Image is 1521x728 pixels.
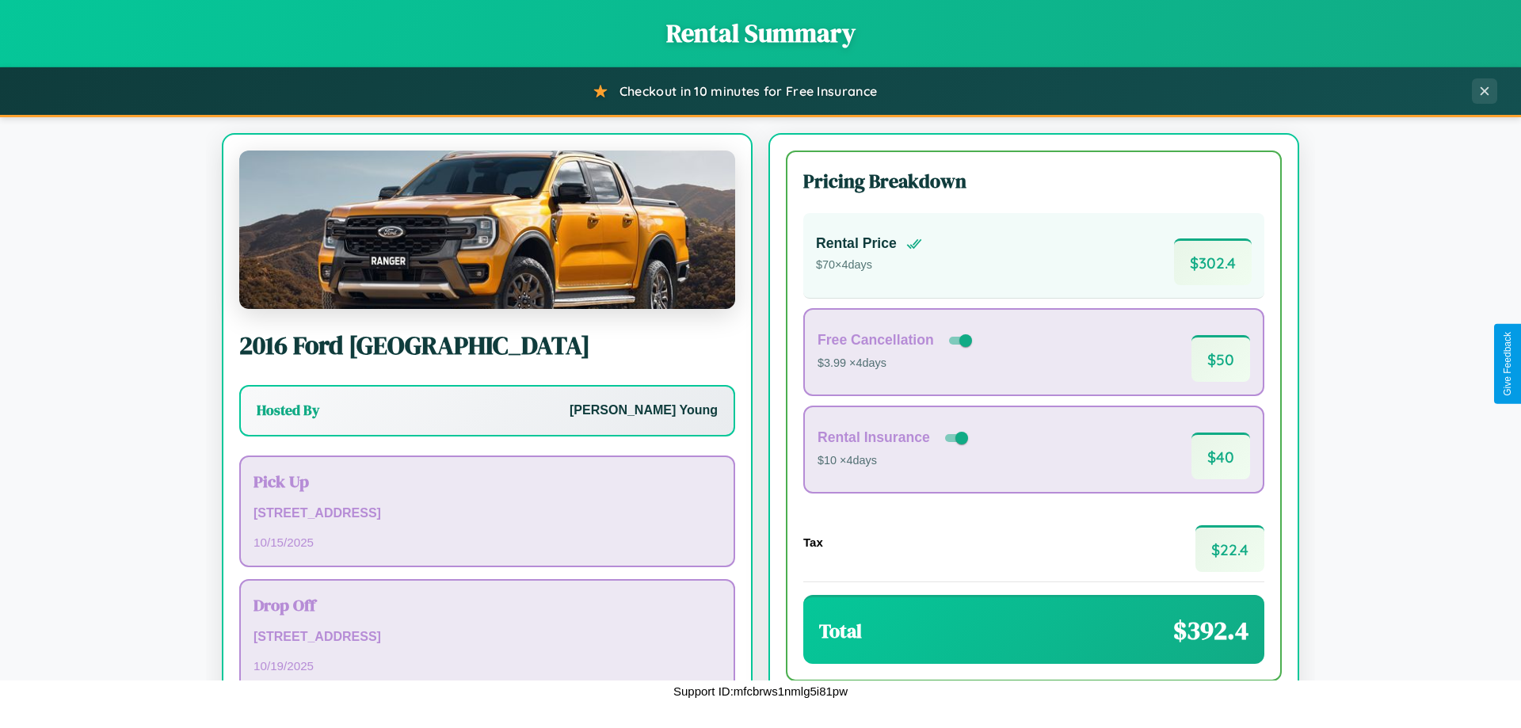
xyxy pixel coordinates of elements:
p: 10 / 19 / 2025 [253,655,721,677]
h3: Pick Up [253,470,721,493]
p: $3.99 × 4 days [818,353,975,374]
p: Support ID: mfcbrws1nmlg5i81pw [673,680,848,702]
h4: Rental Insurance [818,429,930,446]
h2: 2016 Ford [GEOGRAPHIC_DATA] [239,328,735,363]
h3: Total [819,618,862,644]
div: Give Feedback [1502,332,1513,396]
h1: Rental Summary [16,16,1505,51]
span: Checkout in 10 minutes for Free Insurance [619,83,877,99]
p: [STREET_ADDRESS] [253,626,721,649]
h4: Rental Price [816,235,897,252]
h4: Tax [803,536,823,549]
p: 10 / 15 / 2025 [253,532,721,553]
h3: Pricing Breakdown [803,168,1264,194]
p: $10 × 4 days [818,451,971,471]
span: $ 302.4 [1174,238,1252,285]
h3: Hosted By [257,401,319,420]
span: $ 50 [1191,335,1250,382]
h3: Drop Off [253,593,721,616]
p: $ 70 × 4 days [816,255,922,276]
img: Ford Granada [239,151,735,309]
span: $ 22.4 [1195,525,1264,572]
span: $ 40 [1191,433,1250,479]
p: [STREET_ADDRESS] [253,502,721,525]
p: [PERSON_NAME] Young [570,399,718,422]
span: $ 392.4 [1173,613,1248,648]
h4: Free Cancellation [818,332,934,349]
